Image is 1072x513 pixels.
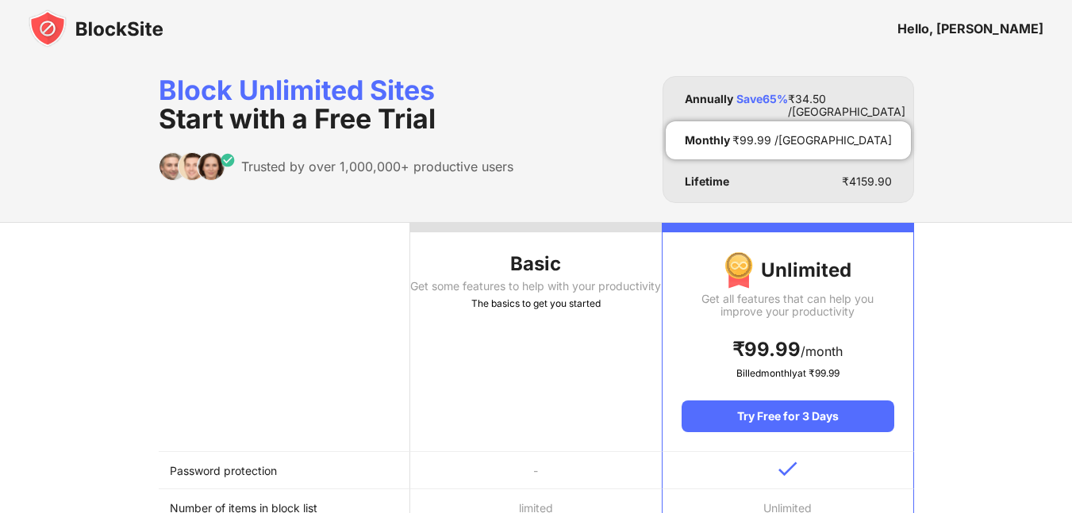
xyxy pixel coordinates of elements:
td: Password protection [159,452,410,489]
div: ₹ 99.99 /[GEOGRAPHIC_DATA] [732,134,892,147]
div: Monthly [685,134,730,147]
span: Start with a Free Trial [159,102,436,135]
div: ₹ 4159.90 [842,175,892,188]
div: Trusted by over 1,000,000+ productive users [241,159,513,174]
img: img-premium-medal [724,251,753,289]
div: Basic [410,251,662,277]
img: blocksite-icon-black.svg [29,10,163,48]
div: Annually [685,93,733,105]
div: Unlimited [682,251,893,289]
div: Block Unlimited Sites [159,76,513,133]
div: Get some features to help with your productivity [410,280,662,293]
div: Billed monthly at ₹ 99.99 [682,366,893,381]
div: Hello, [PERSON_NAME] [897,21,1043,36]
span: ₹ 99.99 [732,338,801,361]
div: /month [682,337,893,362]
div: ₹ 34.50 /[GEOGRAPHIC_DATA] [788,93,905,105]
div: Try Free for 3 Days [682,400,893,432]
div: Save 65 % [736,93,788,105]
img: trusted-by.svg [159,152,236,181]
img: v-blue.svg [778,461,797,477]
div: Get all features that can help you improve your productivity [682,293,893,318]
div: The basics to get you started [410,296,662,312]
div: Lifetime [685,175,729,188]
td: - [410,452,662,489]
